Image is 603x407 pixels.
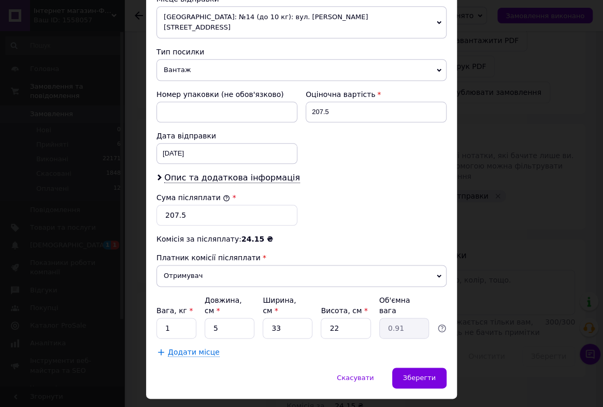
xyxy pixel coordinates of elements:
[156,193,230,202] label: Сума післяплати
[156,234,447,244] div: Комісія за післяплату:
[156,306,193,315] label: Вага, кг
[156,131,297,141] div: Дата відправки
[156,6,447,38] span: [GEOGRAPHIC_DATA]: №14 (до 10 кг): вул. [PERSON_NAME][STREET_ADDRESS]
[156,48,204,56] span: Тип посилки
[156,265,447,287] span: Отримувач
[403,374,436,382] span: Зберегти
[379,295,429,316] div: Об'ємна вага
[306,89,447,100] div: Оціночна вартість
[168,348,220,357] span: Додати місце
[156,59,447,81] span: Вантаж
[164,173,300,183] span: Опис та додаткова інформація
[321,306,367,315] label: Висота, см
[156,254,261,262] span: Платник комісії післяплати
[337,374,374,382] span: Скасувати
[205,296,242,315] label: Довжина, см
[241,235,273,243] span: 24.15 ₴
[263,296,296,315] label: Ширина, см
[156,89,297,100] div: Номер упаковки (не обов'язково)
